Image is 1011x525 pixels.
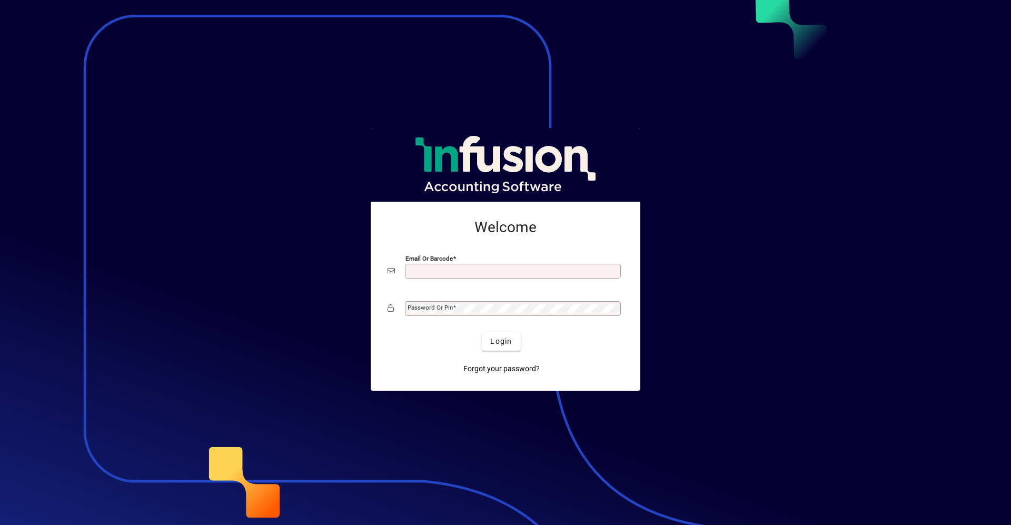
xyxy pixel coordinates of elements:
[405,255,453,262] mat-label: Email or Barcode
[482,332,520,351] button: Login
[388,219,623,236] h2: Welcome
[463,363,540,374] span: Forgot your password?
[459,359,544,378] a: Forgot your password?
[490,336,512,347] span: Login
[408,304,453,311] mat-label: Password or Pin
